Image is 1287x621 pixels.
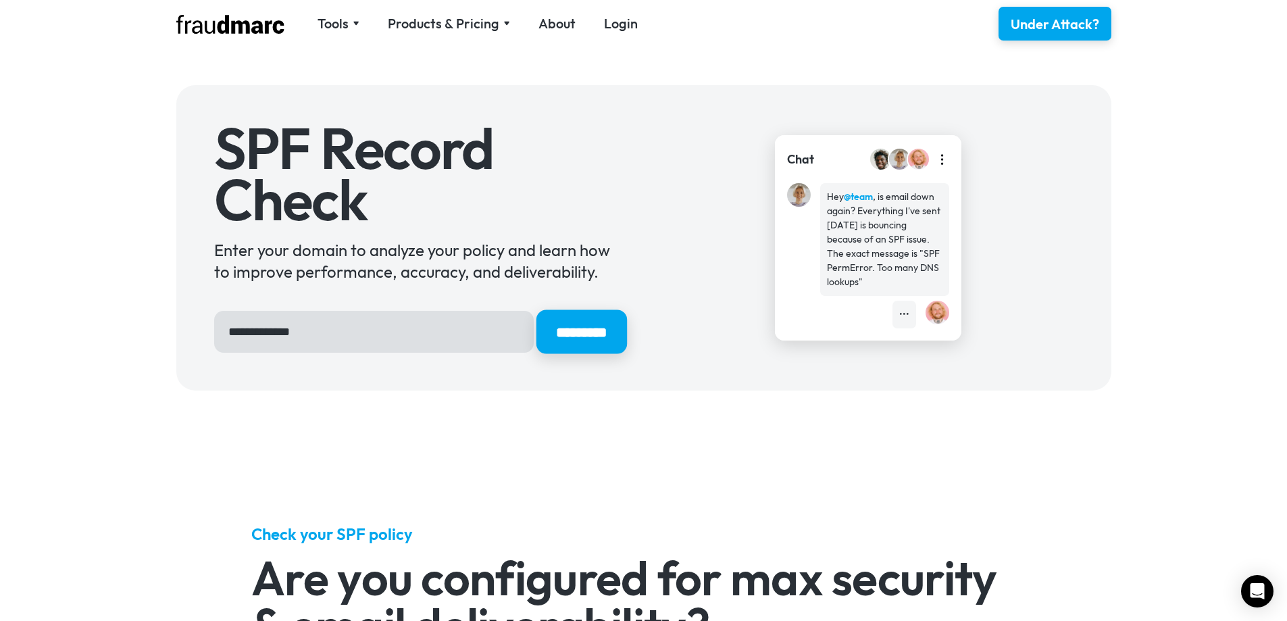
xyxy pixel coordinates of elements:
[999,7,1111,41] a: Under Attack?
[1011,15,1099,34] div: Under Attack?
[604,14,638,33] a: Login
[318,14,349,33] div: Tools
[1241,575,1273,607] div: Open Intercom Messenger
[214,311,625,353] form: Hero Sign Up Form
[787,151,814,168] div: Chat
[214,239,625,282] div: Enter your domain to analyze your policy and learn how to improve performance, accuracy, and deli...
[538,14,576,33] a: About
[318,14,359,33] div: Tools
[251,523,1036,545] h5: Check your SPF policy
[214,123,625,225] h1: SPF Record Check
[388,14,499,33] div: Products & Pricing
[827,190,942,289] div: Hey , is email down again? Everything I've sent [DATE] is bouncing because of an SPF issue. The e...
[899,307,909,322] div: •••
[388,14,510,33] div: Products & Pricing
[844,191,873,203] strong: @team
